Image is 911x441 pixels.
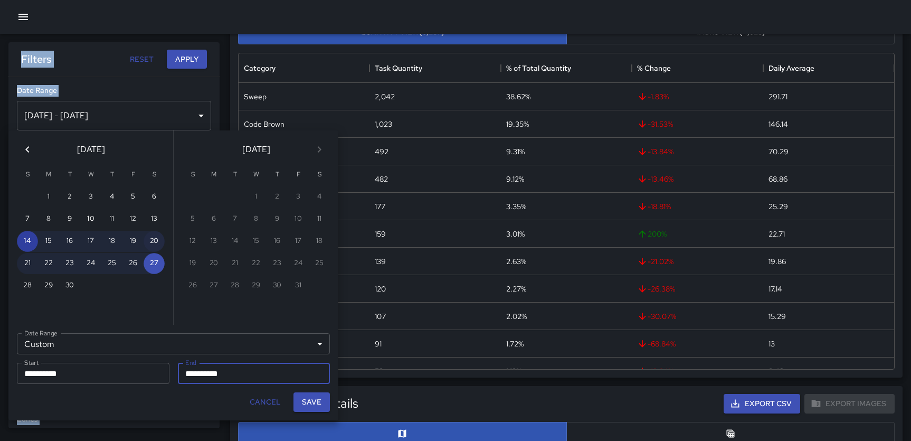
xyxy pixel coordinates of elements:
[17,253,38,274] button: 21
[289,164,308,185] span: Friday
[144,253,165,274] button: 27
[38,253,59,274] button: 22
[59,186,80,208] button: 2
[101,231,122,252] button: 18
[59,275,80,296] button: 30
[39,164,58,185] span: Monday
[204,164,223,185] span: Monday
[101,253,122,274] button: 25
[102,164,121,185] span: Thursday
[17,333,330,354] div: Custom
[183,164,202,185] span: Sunday
[101,186,122,208] button: 4
[17,139,38,160] button: Previous month
[60,164,79,185] span: Tuesday
[80,209,101,230] button: 10
[242,142,270,157] span: [DATE]
[145,164,164,185] span: Saturday
[122,253,144,274] button: 26
[246,164,265,185] span: Wednesday
[80,253,101,274] button: 24
[24,358,39,367] label: Start
[122,186,144,208] button: 5
[17,209,38,230] button: 7
[122,209,144,230] button: 12
[144,231,165,252] button: 20
[38,186,59,208] button: 1
[81,164,100,185] span: Wednesday
[310,164,329,185] span: Saturday
[17,231,38,252] button: 14
[80,186,101,208] button: 3
[122,231,144,252] button: 19
[124,164,143,185] span: Friday
[268,164,287,185] span: Thursday
[18,164,37,185] span: Sunday
[17,275,38,296] button: 28
[144,209,165,230] button: 13
[59,253,80,274] button: 23
[144,186,165,208] button: 6
[38,231,59,252] button: 15
[24,329,58,337] label: Date Range
[101,209,122,230] button: 11
[77,142,105,157] span: [DATE]
[38,209,59,230] button: 8
[225,164,244,185] span: Tuesday
[59,209,80,230] button: 9
[59,231,80,252] button: 16
[245,392,285,412] button: Cancel
[185,358,196,367] label: End
[38,275,59,296] button: 29
[80,231,101,252] button: 17
[293,392,330,412] button: Save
